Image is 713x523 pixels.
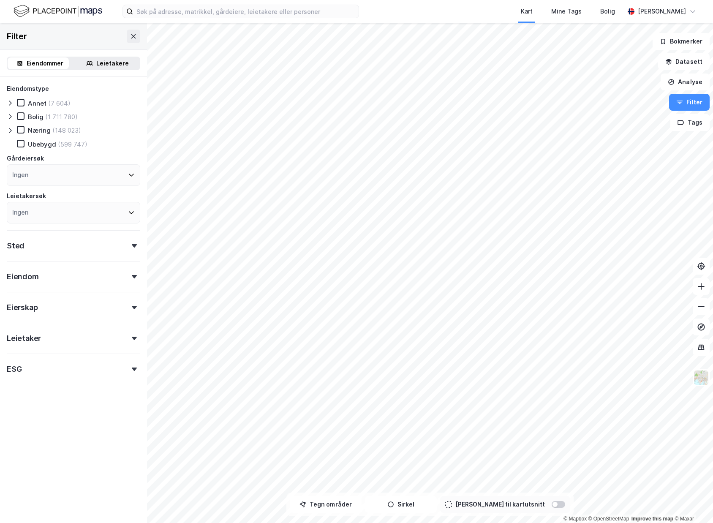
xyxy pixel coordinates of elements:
div: Kontrollprogram for chat [671,482,713,523]
div: Leietakere [96,58,129,68]
div: (148 023) [52,126,81,134]
div: Mine Tags [551,6,582,16]
a: Mapbox [563,516,587,522]
div: Bolig [28,113,44,121]
div: (1 711 780) [45,113,78,121]
div: Sted [7,241,24,251]
div: ESG [7,364,22,374]
div: Ubebygd [28,140,56,148]
button: Analyse [661,74,710,90]
div: Ingen [12,207,28,218]
div: Eierskap [7,302,38,313]
button: Filter [669,94,710,111]
img: Z [693,370,709,386]
div: Filter [7,30,27,43]
div: [PERSON_NAME] [638,6,686,16]
div: Leietaker [7,333,41,343]
div: (7 604) [48,99,71,107]
div: Ingen [12,170,28,180]
img: logo.f888ab2527a4732fd821a326f86c7f29.svg [14,4,102,19]
a: OpenStreetMap [588,516,629,522]
div: Eiendommer [27,58,63,68]
div: [PERSON_NAME] til kartutsnitt [455,499,545,509]
button: Datasett [658,53,710,70]
a: Improve this map [631,516,673,522]
iframe: Chat Widget [671,482,713,523]
div: Gårdeiersøk [7,153,44,163]
div: Næring [28,126,51,134]
div: Eiendom [7,272,39,282]
button: Tags [670,114,710,131]
input: Søk på adresse, matrikkel, gårdeiere, leietakere eller personer [133,5,359,18]
div: Eiendomstype [7,84,49,94]
div: (599 747) [58,140,87,148]
button: Tegn områder [290,496,362,513]
div: Kart [521,6,533,16]
button: Bokmerker [653,33,710,50]
button: Sirkel [365,496,437,513]
div: Annet [28,99,46,107]
div: Leietakersøk [7,191,46,201]
div: Bolig [600,6,615,16]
